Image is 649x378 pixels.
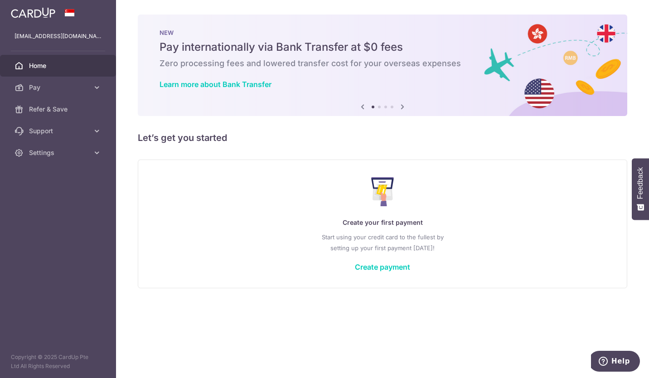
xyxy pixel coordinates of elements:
p: Create your first payment [156,217,609,228]
span: Pay [29,83,89,92]
p: [EMAIL_ADDRESS][DOMAIN_NAME] [15,32,102,41]
a: Create payment [355,262,410,271]
span: Home [29,61,89,70]
span: Support [29,126,89,136]
h6: Zero processing fees and lowered transfer cost for your overseas expenses [160,58,605,69]
p: NEW [160,29,605,36]
img: Make Payment [371,177,394,206]
span: Refer & Save [29,105,89,114]
h5: Let’s get you started [138,131,627,145]
iframe: Opens a widget where you can find more information [591,351,640,373]
h5: Pay internationally via Bank Transfer at $0 fees [160,40,605,54]
span: Feedback [636,167,644,199]
button: Feedback - Show survey [632,158,649,220]
img: CardUp [11,7,55,18]
a: Learn more about Bank Transfer [160,80,271,89]
img: Bank transfer banner [138,15,627,116]
p: Start using your credit card to the fullest by setting up your first payment [DATE]! [156,232,609,253]
span: Settings [29,148,89,157]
